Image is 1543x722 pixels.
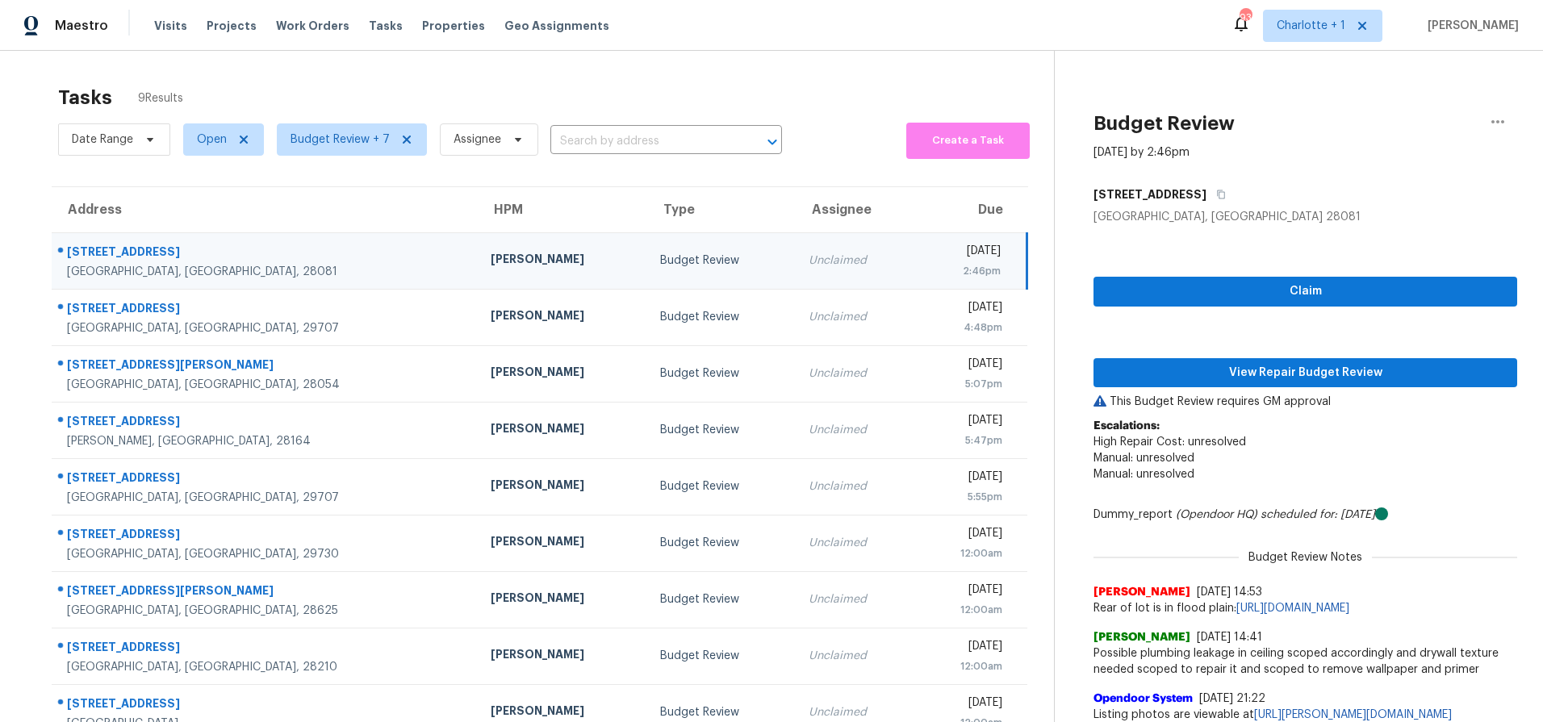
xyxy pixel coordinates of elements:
div: 93 [1240,10,1251,26]
div: 12:00am [927,602,1002,618]
div: [GEOGRAPHIC_DATA], [GEOGRAPHIC_DATA], 29707 [67,320,465,336]
div: [GEOGRAPHIC_DATA], [GEOGRAPHIC_DATA] 28081 [1093,209,1517,225]
i: (Opendoor HQ) [1176,509,1257,520]
div: Unclaimed [809,252,901,269]
div: [DATE] [927,525,1002,545]
div: [DATE] [927,469,1002,489]
th: HPM [478,187,647,232]
div: [PERSON_NAME] [491,646,634,666]
span: [PERSON_NAME] [1421,18,1519,34]
div: [PERSON_NAME] [491,533,634,553]
span: Tasks [369,20,403,31]
span: Maestro [55,18,108,34]
span: Geo Assignments [504,18,609,34]
div: 4:48pm [927,319,1002,336]
h5: [STREET_ADDRESS] [1093,186,1206,202]
h2: Tasks [58,90,112,106]
a: [URL][DOMAIN_NAME] [1236,603,1349,614]
span: Open [197,131,227,148]
span: Date Range [72,131,133,148]
span: View Repair Budget Review [1106,363,1504,383]
div: [PERSON_NAME] [491,251,634,271]
div: [STREET_ADDRESS] [67,526,465,546]
b: Escalations: [1093,420,1160,432]
div: [GEOGRAPHIC_DATA], [GEOGRAPHIC_DATA], 28054 [67,377,465,393]
div: 2:46pm [927,263,1001,279]
div: [DATE] by 2:46pm [1093,144,1190,161]
div: Budget Review [660,252,783,269]
div: [STREET_ADDRESS][PERSON_NAME] [67,357,465,377]
div: [DATE] [927,695,1002,715]
div: Budget Review [660,422,783,438]
div: [DATE] [927,638,1002,658]
th: Due [914,187,1027,232]
span: [DATE] 14:41 [1197,632,1262,643]
span: [DATE] 21:22 [1199,693,1265,704]
span: Budget Review Notes [1239,549,1372,565]
button: Open [761,131,784,153]
div: 5:55pm [927,489,1002,505]
div: [STREET_ADDRESS][PERSON_NAME] [67,582,465,603]
div: Unclaimed [809,478,901,495]
div: Budget Review [660,535,783,551]
span: [PERSON_NAME] [1093,629,1190,645]
span: [PERSON_NAME] [1093,584,1190,600]
div: [DATE] [927,299,1002,319]
div: Unclaimed [809,365,901,382]
div: Budget Review [660,591,783,607]
a: [URL][PERSON_NAME][DOMAIN_NAME] [1254,709,1452,720]
div: Budget Review [660,365,783,382]
div: 12:00am [927,658,1002,674]
th: Type [647,187,796,232]
th: Assignee [796,187,914,232]
div: Unclaimed [809,648,901,664]
h2: Budget Review [1093,115,1235,131]
button: Create a Task [906,123,1030,159]
div: Budget Review [660,704,783,720]
div: [STREET_ADDRESS] [67,244,465,264]
div: Unclaimed [809,422,901,438]
div: [GEOGRAPHIC_DATA], [GEOGRAPHIC_DATA], 29707 [67,490,465,506]
div: [DATE] [927,243,1001,263]
div: [GEOGRAPHIC_DATA], [GEOGRAPHIC_DATA], 29730 [67,546,465,562]
span: Properties [422,18,485,34]
div: [PERSON_NAME] [491,364,634,384]
div: [GEOGRAPHIC_DATA], [GEOGRAPHIC_DATA], 28081 [67,264,465,280]
div: [STREET_ADDRESS] [67,695,465,716]
div: [PERSON_NAME] [491,420,634,440]
div: Budget Review [660,478,783,495]
div: [GEOGRAPHIC_DATA], [GEOGRAPHIC_DATA], 28210 [67,659,465,675]
p: This Budget Review requires GM approval [1093,394,1517,410]
span: Charlotte + 1 [1277,18,1345,34]
div: Unclaimed [809,309,901,325]
span: Manual: unresolved [1093,469,1194,480]
div: 12:00am [927,545,1002,561]
span: Work Orders [276,18,349,34]
div: [STREET_ADDRESS] [67,300,465,320]
button: View Repair Budget Review [1093,358,1517,388]
div: [STREET_ADDRESS] [67,413,465,433]
div: Unclaimed [809,535,901,551]
span: Create a Task [914,131,1022,150]
div: [PERSON_NAME] [491,590,634,610]
div: Unclaimed [809,591,901,607]
div: [PERSON_NAME] [491,477,634,497]
div: Dummy_report [1093,507,1517,523]
button: Claim [1093,277,1517,307]
span: Assignee [454,131,501,148]
span: Claim [1106,282,1504,302]
span: Opendoor System [1093,691,1193,707]
div: [PERSON_NAME] [491,307,634,328]
span: 9 Results [138,90,183,106]
span: [DATE] 14:53 [1197,586,1262,598]
div: 5:07pm [927,376,1002,392]
div: [PERSON_NAME], [GEOGRAPHIC_DATA], 28164 [67,433,465,449]
span: High Repair Cost: unresolved [1093,436,1246,448]
th: Address [52,187,478,232]
div: [DATE] [927,582,1002,602]
div: Budget Review [660,309,783,325]
i: scheduled for: [DATE] [1261,509,1375,520]
div: [DATE] [927,356,1002,376]
div: [DATE] [927,412,1002,432]
span: Manual: unresolved [1093,453,1194,464]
